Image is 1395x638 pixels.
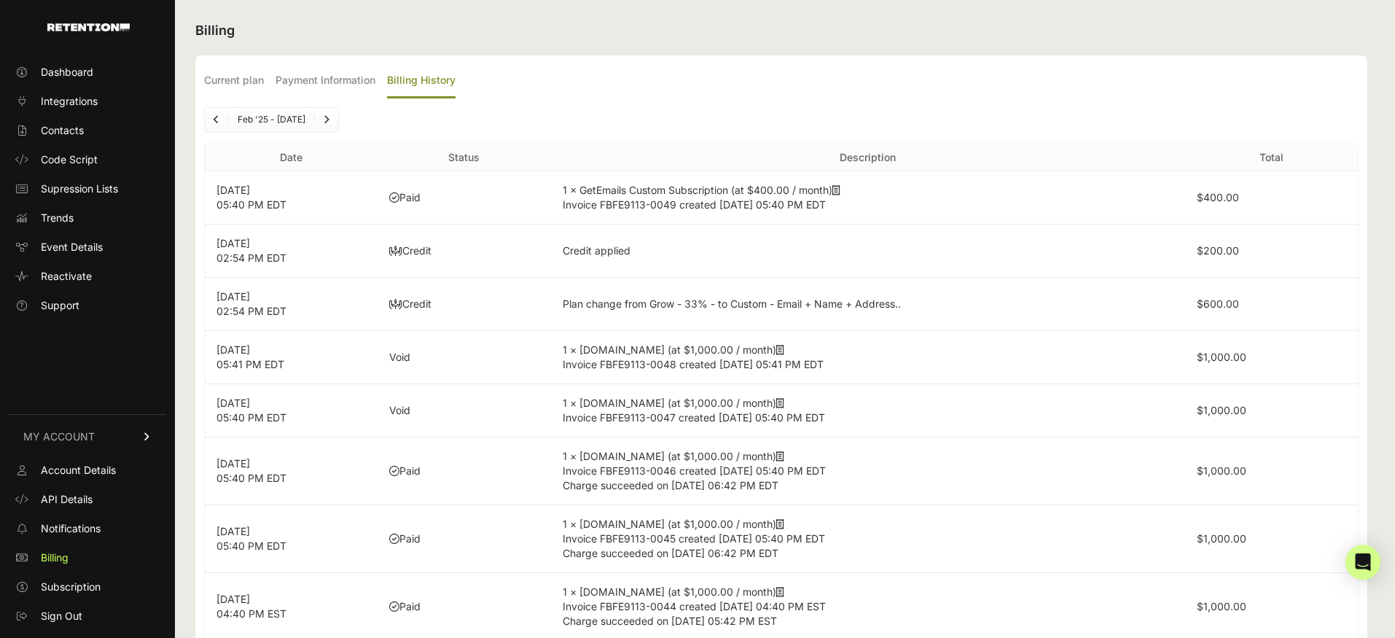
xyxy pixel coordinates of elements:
[378,437,550,505] td: Paid
[1345,545,1380,580] div: Open Intercom Messenger
[41,298,79,313] span: Support
[9,61,166,84] a: Dashboard
[9,575,166,599] a: Subscription
[9,546,166,569] a: Billing
[41,152,98,167] span: Code Script
[47,23,130,31] img: Retention.com
[216,343,366,372] p: [DATE] 05:41 PM EDT
[9,414,166,459] a: MY ACCOUNT
[1197,351,1246,363] label: $1,000.00
[378,278,550,331] td: Credit
[23,429,95,444] span: MY ACCOUNT
[216,592,366,621] p: [DATE] 04:40 PM EST
[41,123,84,138] span: Contacts
[563,358,824,370] span: Invoice FBFE9113-0048 created [DATE] 05:41 PM EDT
[563,411,825,424] span: Invoice FBFE9113-0047 created [DATE] 05:40 PM EDT
[228,114,314,125] li: Feb '25 - [DATE]
[551,171,1185,225] td: 1 × GetEmails Custom Subscription (at $400.00 / month)
[378,331,550,384] td: Void
[9,177,166,201] a: Supression Lists
[9,294,166,317] a: Support
[551,384,1185,437] td: 1 × [DOMAIN_NAME] (at $1,000.00 / month)
[378,144,550,171] th: Status
[216,236,366,265] p: [DATE] 02:54 PM EDT
[276,64,375,98] label: Payment Information
[551,331,1185,384] td: 1 × [DOMAIN_NAME] (at $1,000.00 / month)
[563,198,826,211] span: Invoice FBFE9113-0049 created [DATE] 05:40 PM EDT
[195,20,1367,41] h2: Billing
[205,108,228,131] a: Previous
[563,479,778,491] span: Charge succeeded on [DATE] 06:42 PM EDT
[9,265,166,288] a: Reactivate
[41,463,116,478] span: Account Details
[378,384,550,437] td: Void
[1197,404,1246,416] label: $1,000.00
[387,64,456,98] label: Billing History
[41,580,101,594] span: Subscription
[563,532,825,545] span: Invoice FBFE9113-0045 created [DATE] 05:40 PM EDT
[1185,144,1358,171] th: Total
[1197,464,1246,477] label: $1,000.00
[563,600,826,612] span: Invoice FBFE9113-0044 created [DATE] 04:40 PM EST
[563,615,777,627] span: Charge succeeded on [DATE] 05:42 PM EST
[378,171,550,225] td: Paid
[41,521,101,536] span: Notifications
[551,505,1185,573] td: 1 × [DOMAIN_NAME] (at $1,000.00 / month)
[551,225,1185,278] td: Credit applied
[1197,244,1239,257] label: $200.00
[9,90,166,113] a: Integrations
[315,108,338,131] a: Next
[378,225,550,278] td: Credit
[216,524,366,553] p: [DATE] 05:40 PM EDT
[551,278,1185,331] td: Plan change from Grow - 33% - to Custom - Email + Name + Address..
[41,551,69,565] span: Billing
[41,211,74,225] span: Trends
[9,119,166,142] a: Contacts
[41,240,103,254] span: Event Details
[216,396,366,425] p: [DATE] 05:40 PM EDT
[41,94,98,109] span: Integrations
[9,517,166,540] a: Notifications
[41,609,82,623] span: Sign Out
[9,459,166,482] a: Account Details
[1197,191,1239,203] label: $400.00
[1197,532,1246,545] label: $1,000.00
[563,547,778,559] span: Charge succeeded on [DATE] 06:42 PM EDT
[204,64,264,98] label: Current plan
[216,183,366,212] p: [DATE] 05:40 PM EDT
[9,236,166,259] a: Event Details
[9,206,166,230] a: Trends
[41,492,93,507] span: API Details
[9,488,166,511] a: API Details
[551,144,1185,171] th: Description
[1197,600,1246,612] label: $1,000.00
[216,289,366,319] p: [DATE] 02:54 PM EDT
[41,269,92,284] span: Reactivate
[9,604,166,628] a: Sign Out
[216,456,366,486] p: [DATE] 05:40 PM EDT
[551,437,1185,505] td: 1 × [DOMAIN_NAME] (at $1,000.00 / month)
[1197,297,1239,310] label: $600.00
[205,144,378,171] th: Date
[41,182,118,196] span: Supression Lists
[41,65,93,79] span: Dashboard
[378,505,550,573] td: Paid
[563,464,826,477] span: Invoice FBFE9113-0046 created [DATE] 05:40 PM EDT
[9,148,166,171] a: Code Script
